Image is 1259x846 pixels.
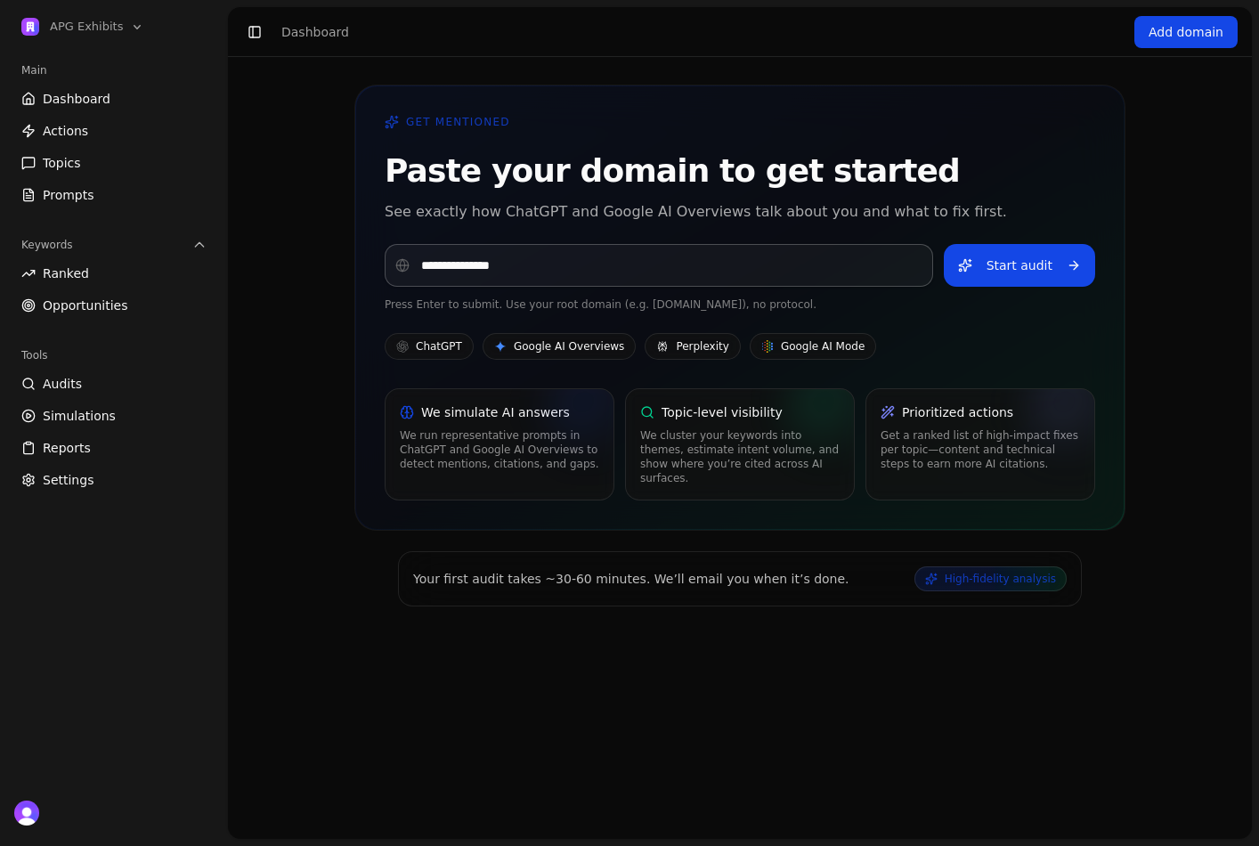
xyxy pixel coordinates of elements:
div: Prioritized actions [881,403,1080,421]
a: Settings [14,466,214,494]
div: Topic‑level visibility [640,403,840,421]
div: Your first audit takes ~30-60 minutes. We’ll email you when it’s done. [413,570,849,588]
img: 's logo [14,801,39,826]
span: GET MENTIONED [406,115,510,129]
span: Actions [43,122,88,140]
div: Dashboard [281,23,349,41]
span: ChatGPT [385,333,474,360]
div: Press Enter to submit. Use your root domain (e.g. [DOMAIN_NAME]), no protocol. [385,297,1095,312]
span: Google AI Mode [750,333,876,360]
span: Ranked [43,264,89,282]
a: Opportunities [14,291,214,320]
span: Simulations [43,407,116,425]
img: APG Exhibits [21,18,39,36]
span: Opportunities [43,297,128,314]
p: Get a ranked list of high‑impact fixes per topic—content and technical steps to earn more AI cita... [881,428,1080,471]
a: Actions [14,117,214,145]
button: Start audit [944,244,1095,287]
a: Reports [14,434,214,462]
input: Domain [385,244,933,287]
span: Reports [43,439,91,457]
a: Audits [14,370,214,398]
span: Perplexity [645,333,741,360]
div: Tools [14,341,214,370]
a: Topics [14,149,214,177]
a: Add domain [1134,16,1238,48]
p: We run representative prompts in ChatGPT and Google AI Overviews to detect mentions, citations, a... [400,428,599,471]
span: Settings [43,471,93,489]
a: Ranked [14,259,214,288]
p: See exactly how ChatGPT and Google AI Overviews talk about you and what to fix first. [385,201,1095,223]
button: Open organization switcher [14,14,151,39]
span: Dashboard [43,90,110,108]
button: Open user button [14,801,39,826]
a: Dashboard [14,85,214,113]
div: Main [14,56,214,85]
span: Prompts [43,186,94,204]
h1: Paste your domain to get started [385,150,1095,191]
div: High‑fidelity analysis [914,566,1067,591]
div: We simulate AI answers [400,403,599,421]
a: Simulations [14,402,214,430]
span: Audits [43,375,82,393]
p: We cluster your keywords into themes, estimate intent volume, and show where you’re cited across ... [640,428,840,485]
span: Topics [43,154,81,172]
span: Google AI Overviews [483,333,636,360]
a: Prompts [14,181,214,209]
span: APG Exhibits [50,19,123,35]
button: Keywords [14,231,214,259]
